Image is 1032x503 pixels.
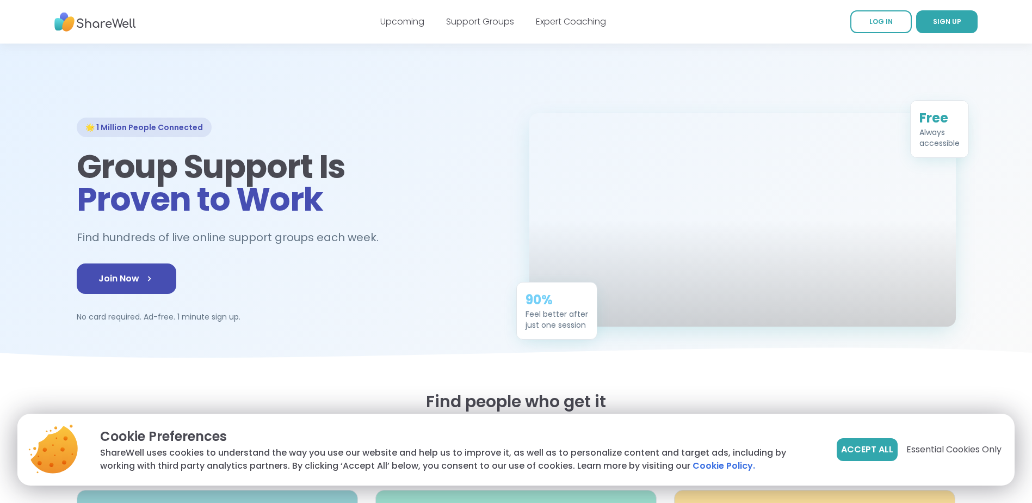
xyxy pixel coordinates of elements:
span: LOG IN [869,17,893,26]
span: Proven to Work [77,176,323,222]
p: ShareWell uses cookies to understand the way you use our website and help us to improve it, as we... [100,446,819,473]
div: Feel better after just one session [526,308,588,330]
div: Always accessible [919,126,960,148]
h2: Find people who get it [77,392,956,412]
a: Upcoming [380,15,424,28]
div: 🌟 1 Million People Connected [77,118,212,137]
div: 90% [526,291,588,308]
a: Cookie Policy. [693,459,755,473]
span: Accept All [841,443,893,456]
a: LOG IN [850,10,912,33]
span: Essential Cookies Only [906,443,1002,456]
a: SIGN UP [916,10,978,33]
div: Free [919,109,960,126]
h1: Group Support Is [77,150,503,216]
span: SIGN UP [933,17,961,26]
a: Expert Coaching [536,15,606,28]
button: Accept All [837,438,898,461]
p: Cookie Preferences [100,427,819,446]
img: ShareWell Nav Logo [54,7,136,37]
a: Support Groups [446,15,514,28]
p: No card required. Ad-free. 1 minute sign up. [77,311,503,322]
a: Join Now [77,263,176,294]
h2: Find hundreds of live online support groups each week. [77,229,390,247]
span: Join Now [98,272,155,285]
